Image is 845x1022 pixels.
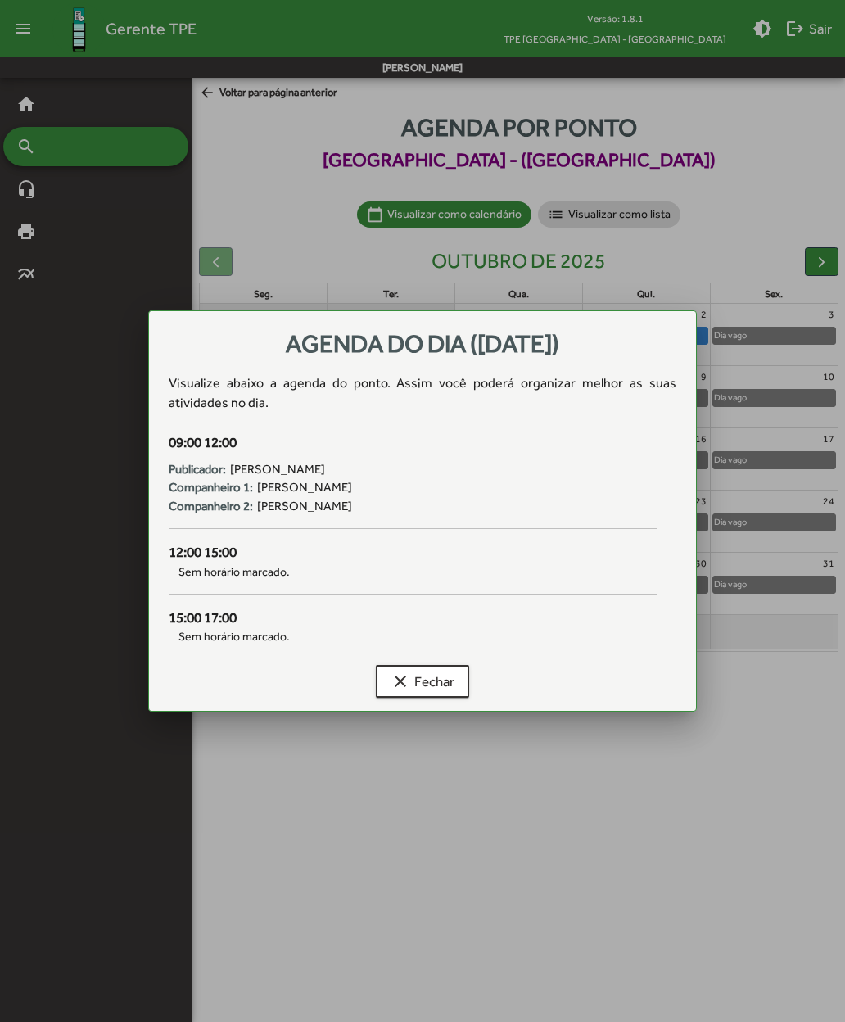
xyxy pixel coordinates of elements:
[169,608,657,629] div: 15:00 17:00
[169,628,657,645] span: Sem horário marcado.
[169,373,677,413] div: Visualize abaixo a agenda do ponto . Assim você poderá organizar melhor as suas atividades no dia.
[169,542,657,563] div: 12:00 15:00
[376,665,469,698] button: Fechar
[169,478,253,497] strong: Companheiro 1:
[169,497,253,516] strong: Companheiro 2:
[169,432,657,454] div: 09:00 12:00
[257,478,352,497] span: [PERSON_NAME]
[169,460,226,479] strong: Publicador:
[257,497,352,516] span: [PERSON_NAME]
[230,460,325,479] span: [PERSON_NAME]
[391,667,454,696] span: Fechar
[391,672,410,691] mat-icon: clear
[169,563,657,581] span: Sem horário marcado.
[286,329,559,358] span: Agenda do dia ([DATE])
